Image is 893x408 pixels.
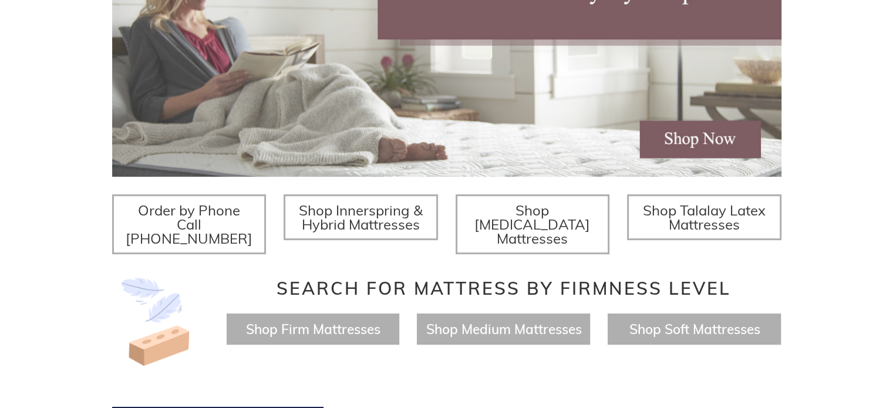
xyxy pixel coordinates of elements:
a: Shop Talalay Latex Mattresses [627,194,781,240]
a: Shop [MEDICAL_DATA] Mattresses [456,194,610,254]
a: Shop Soft Mattresses [629,321,760,338]
span: Shop [MEDICAL_DATA] Mattresses [474,201,590,247]
span: Shop Innerspring & Hybrid Mattresses [299,201,423,233]
span: Order by Phone Call [PHONE_NUMBER] [126,201,252,247]
a: Shop Firm Mattresses [245,321,380,338]
span: Search for Mattress by Firmness Level [277,277,731,299]
span: Shop Talalay Latex Mattresses [643,201,766,233]
a: Order by Phone Call [PHONE_NUMBER] [112,194,267,254]
img: Image-of-brick- and-feather-representing-firm-and-soft-feel [112,278,200,366]
a: Shop Medium Mattresses [426,321,581,338]
a: Shop Innerspring & Hybrid Mattresses [284,194,438,240]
